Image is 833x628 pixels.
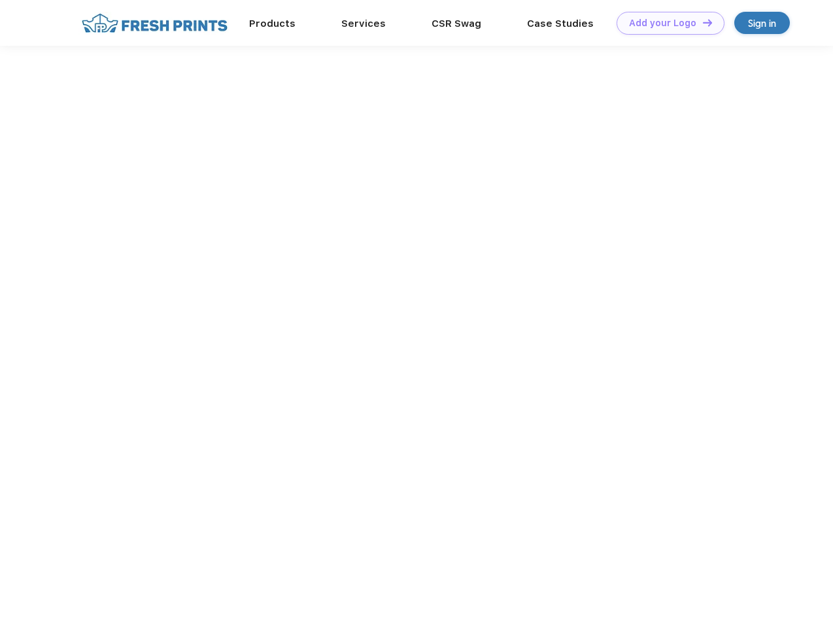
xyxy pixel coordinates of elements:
img: fo%20logo%202.webp [78,12,231,35]
div: Sign in [748,16,776,31]
a: Sign in [734,12,790,34]
img: DT [703,19,712,26]
div: Add your Logo [629,18,696,29]
a: Products [249,18,296,29]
